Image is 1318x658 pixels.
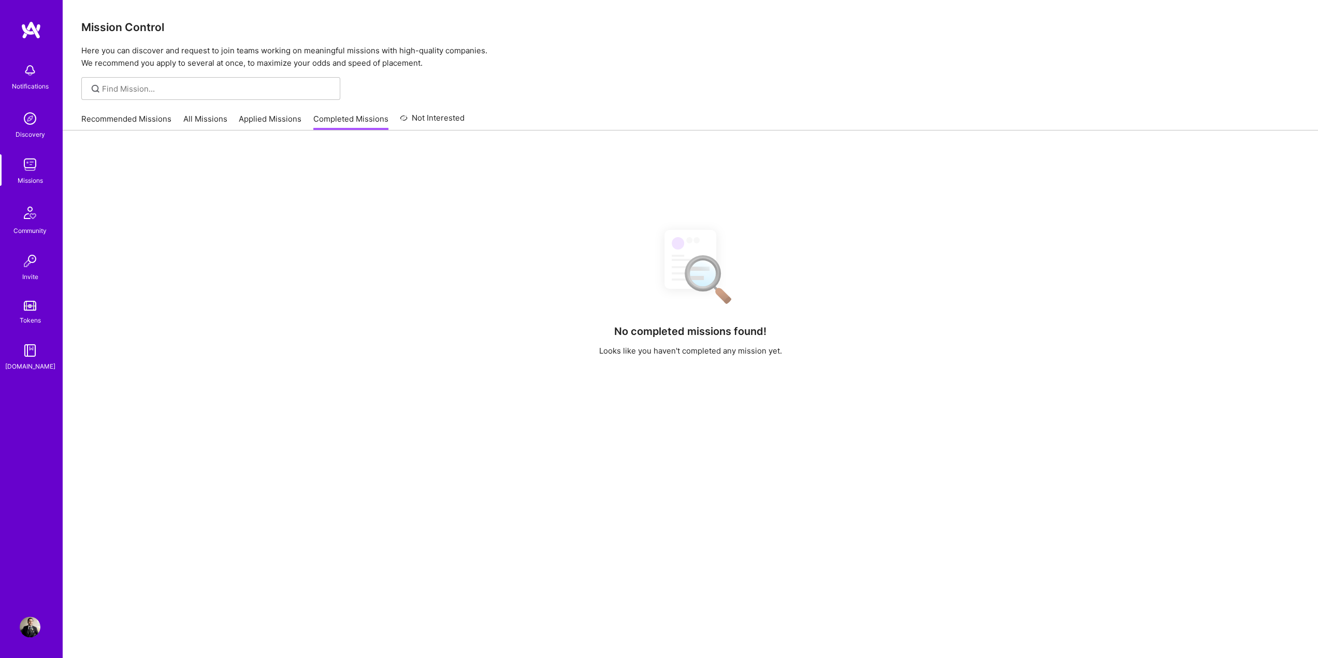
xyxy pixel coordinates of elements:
a: Completed Missions [313,113,388,130]
a: Recommended Missions [81,113,171,130]
img: Invite [20,251,40,271]
img: discovery [20,108,40,129]
div: Community [13,225,47,236]
div: Invite [22,271,38,282]
h3: Mission Control [81,21,1299,34]
h4: No completed missions found! [614,325,766,338]
i: icon SearchGrey [90,83,102,95]
img: No Results [646,221,734,311]
a: Applied Missions [239,113,301,130]
img: Community [18,200,42,225]
a: User Avatar [17,617,43,637]
img: guide book [20,340,40,361]
img: bell [20,60,40,81]
div: Discovery [16,129,45,140]
p: Here you can discover and request to join teams working on meaningful missions with high-quality ... [81,45,1299,69]
div: Notifications [12,81,49,92]
img: User Avatar [20,617,40,637]
img: logo [21,21,41,39]
div: Missions [18,175,43,186]
a: Not Interested [400,112,465,130]
img: tokens [24,301,36,311]
img: teamwork [20,154,40,175]
div: Tokens [20,315,41,326]
div: [DOMAIN_NAME] [5,361,55,372]
a: All Missions [183,113,227,130]
input: Find Mission... [102,83,332,94]
p: Looks like you haven't completed any mission yet. [599,345,782,356]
